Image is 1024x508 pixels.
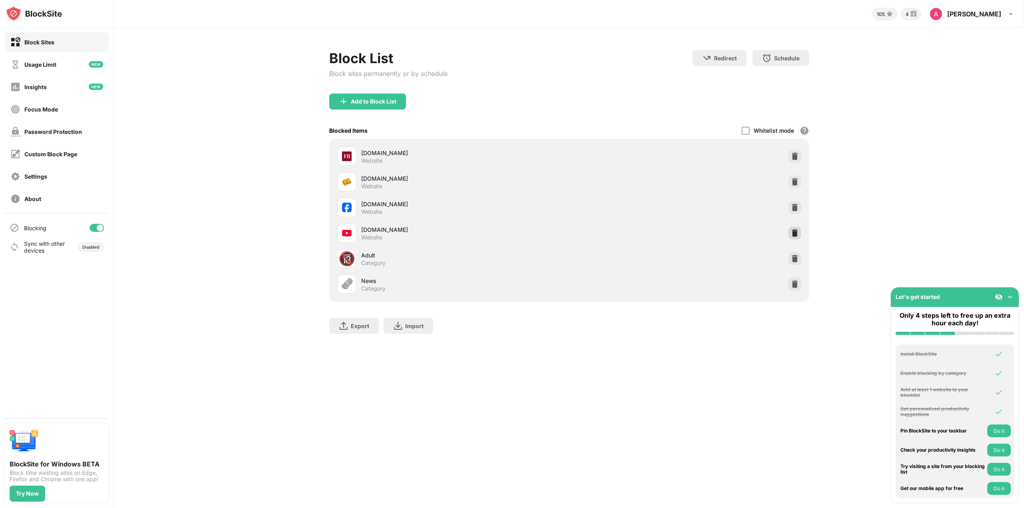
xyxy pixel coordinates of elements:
img: time-usage-off.svg [10,60,20,70]
div: 🗞 [340,276,354,293]
div: Settings [24,173,47,180]
div: Import [405,323,424,329]
img: photo.jpg [930,8,942,20]
img: favicons [342,177,352,187]
img: omni-check.svg [995,369,1003,377]
div: Block time wasting sites on Edge, Firefox and Chrome with one app! [10,470,104,482]
img: omni-setup-toggle.svg [1006,293,1014,301]
img: omni-check.svg [995,408,1003,416]
div: [DOMAIN_NAME] [361,200,569,208]
div: News [361,277,569,285]
div: [DOMAIN_NAME] [361,225,569,234]
button: Do it [987,463,1011,476]
button: Do it [987,444,1011,456]
div: Website [361,208,382,215]
img: points-small.svg [885,9,894,19]
div: Website [361,234,382,241]
button: Do it [987,482,1011,495]
img: omni-check.svg [995,388,1003,396]
div: Sync with other devices [24,240,65,254]
div: Password Protection [24,128,82,135]
div: Focus Mode [24,106,58,113]
div: [DOMAIN_NAME] [361,174,569,183]
img: sync-icon.svg [10,242,19,252]
div: Website [361,157,382,164]
div: Website [361,183,382,190]
img: reward-small.svg [909,9,918,19]
img: logo-blocksite.svg [6,6,62,22]
div: Add at least 1 website to your blocklist [900,387,985,398]
img: favicons [342,203,352,212]
img: omni-check.svg [995,350,1003,358]
div: Let's get started [896,293,940,300]
div: 4 [906,11,909,17]
div: 105 [877,11,885,17]
img: focus-off.svg [10,104,20,114]
img: customize-block-page-off.svg [10,149,20,159]
div: Add to Block List [351,98,396,105]
img: settings-off.svg [10,171,20,181]
img: new-icon.svg [89,84,103,90]
div: Try visiting a site from your blocking list [900,464,985,475]
div: [DOMAIN_NAME] [361,149,569,157]
div: Check your productivity insights [900,447,985,453]
div: Enable blocking by category [900,371,985,376]
button: Do it [987,424,1011,437]
div: Get personalized productivity suggestions [900,406,985,418]
div: Disabled [82,245,99,249]
div: Category [361,285,386,292]
img: eye-not-visible.svg [995,293,1003,301]
img: about-off.svg [10,194,20,204]
img: push-desktop.svg [10,428,38,457]
img: insights-off.svg [10,82,20,92]
div: Export [351,323,369,329]
div: Schedule [774,55,800,62]
img: favicons [342,151,352,161]
div: Block sites permanently or by schedule [329,70,448,78]
img: password-protection-off.svg [10,127,20,137]
div: 🔞 [338,251,355,267]
img: block-on.svg [10,37,20,47]
div: [PERSON_NAME] [947,10,1001,18]
div: Redirect [714,55,737,62]
img: blocking-icon.svg [10,223,19,233]
div: Custom Block Page [24,151,77,157]
div: Blocking [24,225,46,231]
div: Insights [24,84,47,90]
div: Adult [361,251,569,259]
div: Try Now [16,490,39,497]
div: Only 4 steps left to free up an extra hour each day! [896,312,1014,327]
div: Pin BlockSite to your taskbar [900,428,985,434]
div: Usage Limit [24,61,56,68]
div: Block Sites [24,39,54,46]
div: Get our mobile app for free [900,486,985,491]
div: About [24,195,41,202]
div: Category [361,259,386,267]
div: BlockSite for Windows BETA [10,460,104,468]
div: Blocked Items [329,127,368,134]
div: Block List [329,50,448,66]
img: new-icon.svg [89,61,103,68]
div: Install BlockSite [900,351,985,357]
div: Whitelist mode [754,127,794,134]
img: favicons [342,228,352,238]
